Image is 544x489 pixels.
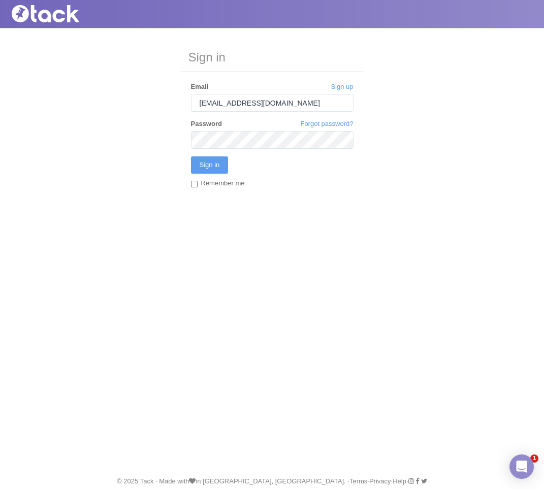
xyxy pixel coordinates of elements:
[191,181,198,187] input: Remember me
[300,119,353,128] a: Forgot password?
[349,477,367,485] a: Terms
[191,82,209,91] label: Email
[530,454,538,463] span: 1
[509,454,534,479] div: Open Intercom Messenger
[8,5,109,22] img: Tack
[191,179,245,189] label: Remember me
[191,156,229,174] input: Sign in
[191,119,222,128] label: Password
[331,82,353,91] a: Sign up
[181,43,364,72] h3: Sign in
[393,477,406,485] a: Help
[369,477,391,485] a: Privacy
[3,477,541,486] div: © 2025 Tack · Made with in [GEOGRAPHIC_DATA], [GEOGRAPHIC_DATA]. · · · ·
